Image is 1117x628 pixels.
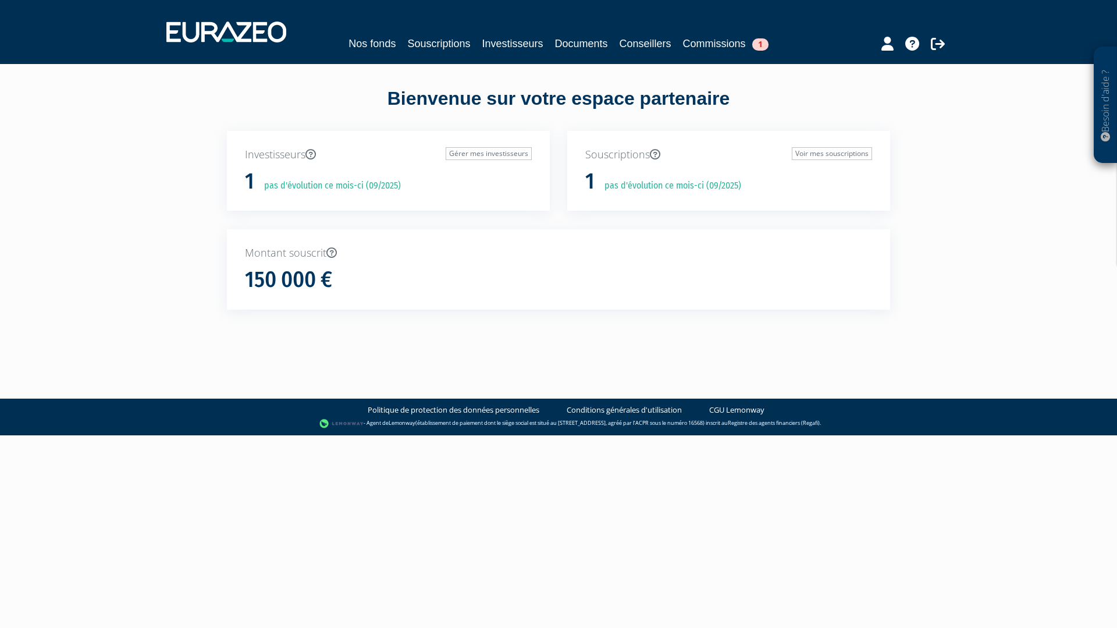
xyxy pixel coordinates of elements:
[368,405,539,416] a: Politique de protection des données personnelles
[12,418,1105,430] div: - Agent de (établissement de paiement dont le siège social est situé au [STREET_ADDRESS], agréé p...
[407,36,470,52] a: Souscriptions
[348,36,396,52] a: Nos fonds
[245,169,254,194] h1: 1
[482,36,543,52] a: Investisseurs
[218,86,899,131] div: Bienvenue sur votre espace partenaire
[245,147,532,162] p: Investisseurs
[245,268,332,292] h1: 150 000 €
[728,419,820,427] a: Registre des agents financiers (Regafi)
[567,405,682,416] a: Conditions générales d'utilisation
[555,36,608,52] a: Documents
[166,22,286,42] img: 1732889491-logotype_eurazeo_blanc_rvb.png
[1099,53,1112,158] p: Besoin d'aide ?
[585,147,872,162] p: Souscriptions
[245,246,872,261] p: Montant souscrit
[683,36,769,52] a: Commissions1
[585,169,595,194] h1: 1
[319,418,364,430] img: logo-lemonway.png
[596,179,741,193] p: pas d'évolution ce mois-ci (09/2025)
[620,36,671,52] a: Conseillers
[446,147,532,160] a: Gérer mes investisseurs
[256,179,401,193] p: pas d'évolution ce mois-ci (09/2025)
[709,405,764,416] a: CGU Lemonway
[792,147,872,160] a: Voir mes souscriptions
[389,419,415,427] a: Lemonway
[752,38,769,51] span: 1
